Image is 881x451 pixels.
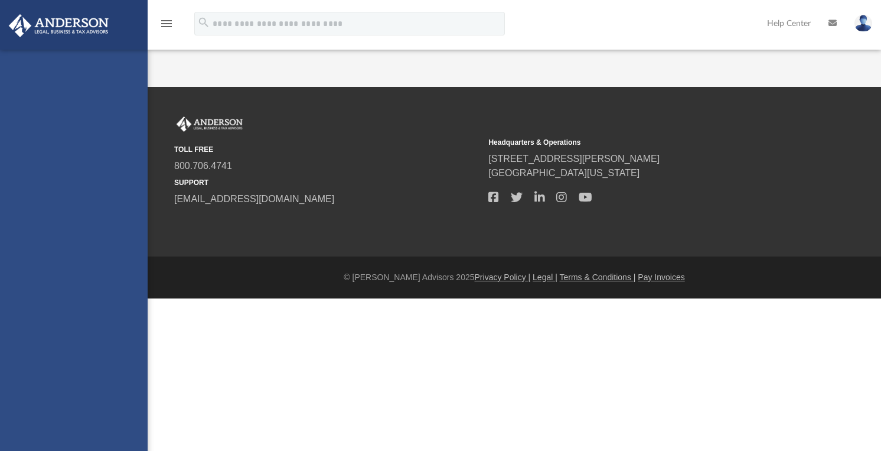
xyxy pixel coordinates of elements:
a: Terms & Conditions | [560,272,636,282]
i: menu [159,17,174,31]
small: Headquarters & Operations [488,137,794,148]
small: SUPPORT [174,177,480,188]
img: User Pic [854,15,872,32]
i: search [197,16,210,29]
a: Privacy Policy | [475,272,531,282]
a: Pay Invoices [638,272,684,282]
div: © [PERSON_NAME] Advisors 2025 [148,271,881,284]
img: Anderson Advisors Platinum Portal [5,14,112,37]
a: [GEOGRAPHIC_DATA][US_STATE] [488,168,639,178]
a: Legal | [533,272,557,282]
small: TOLL FREE [174,144,480,155]
a: 800.706.4741 [174,161,232,171]
a: [STREET_ADDRESS][PERSON_NAME] [488,154,660,164]
a: [EMAIL_ADDRESS][DOMAIN_NAME] [174,194,334,204]
img: Anderson Advisors Platinum Portal [174,116,245,132]
a: menu [159,22,174,31]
